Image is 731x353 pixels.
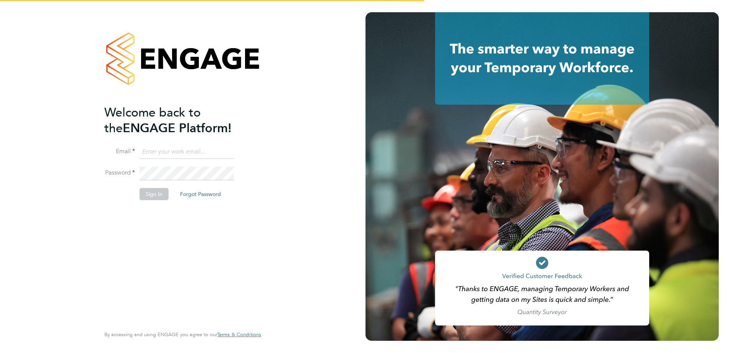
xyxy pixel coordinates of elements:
[104,331,261,338] span: By accessing and using ENGAGE you agree to our
[174,188,227,200] button: Forgot Password
[217,332,261,338] a: Terms & Conditions
[104,169,135,177] label: Password
[104,105,201,136] span: Welcome back to the
[140,145,234,159] input: Enter your work email...
[104,105,253,136] h2: ENGAGE Platform!
[104,147,135,155] label: Email
[140,188,169,200] button: Sign In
